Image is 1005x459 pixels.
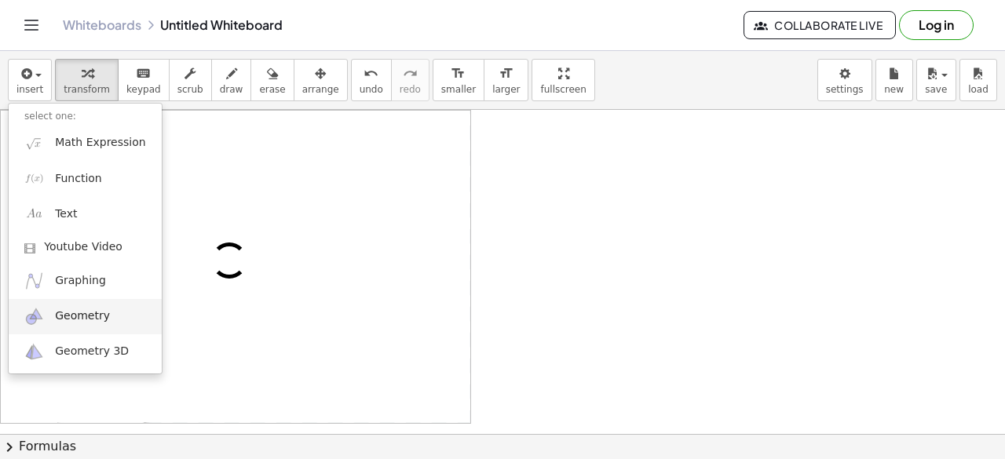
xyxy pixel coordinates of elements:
[24,169,44,188] img: f_x.png
[875,59,913,101] button: new
[211,59,252,101] button: draw
[55,171,102,187] span: Function
[55,308,110,324] span: Geometry
[64,84,110,95] span: transform
[24,307,44,326] img: ggb-geometry.svg
[9,126,162,161] a: Math Expression
[55,206,77,222] span: Text
[360,84,383,95] span: undo
[364,64,378,83] i: undo
[968,84,989,95] span: load
[826,84,864,95] span: settings
[220,84,243,95] span: draw
[884,84,904,95] span: new
[136,64,151,83] i: keyboard
[433,59,484,101] button: format_sizesmaller
[899,10,974,40] button: Log in
[351,59,392,101] button: undoundo
[250,59,294,101] button: erase
[24,204,44,224] img: Aa.png
[19,13,44,38] button: Toggle navigation
[16,84,43,95] span: insert
[959,59,997,101] button: load
[302,84,339,95] span: arrange
[391,59,429,101] button: redoredo
[9,299,162,334] a: Geometry
[9,161,162,196] a: Function
[540,84,586,95] span: fullscreen
[9,196,162,231] a: Text
[55,135,145,151] span: Math Expression
[9,107,162,126] li: select one:
[8,59,52,101] button: insert
[126,84,161,95] span: keypad
[451,64,466,83] i: format_size
[757,18,883,32] span: Collaborate Live
[532,59,594,101] button: fullscreen
[118,59,170,101] button: keyboardkeypad
[744,11,896,39] button: Collaborate Live
[55,59,119,101] button: transform
[259,84,285,95] span: erase
[403,64,418,83] i: redo
[44,239,122,255] span: Youtube Video
[9,263,162,298] a: Graphing
[169,59,212,101] button: scrub
[177,84,203,95] span: scrub
[24,271,44,290] img: ggb-graphing.svg
[55,344,129,359] span: Geometry 3D
[817,59,872,101] button: settings
[63,17,141,33] a: Whiteboards
[55,273,106,289] span: Graphing
[916,59,956,101] button: save
[294,59,348,101] button: arrange
[925,84,947,95] span: save
[400,84,421,95] span: redo
[441,84,476,95] span: smaller
[9,231,162,263] a: Youtube Video
[499,64,513,83] i: format_size
[9,334,162,370] a: Geometry 3D
[492,84,520,95] span: larger
[24,133,44,153] img: sqrt_x.png
[24,342,44,362] img: ggb-3d.svg
[484,59,528,101] button: format_sizelarger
